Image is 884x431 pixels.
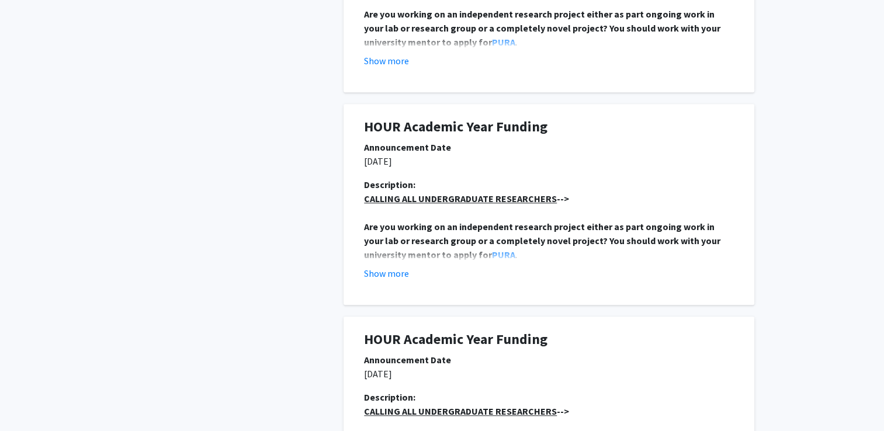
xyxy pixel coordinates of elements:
strong: Are you working on an independent research project either as part ongoing work in your lab or res... [364,8,722,48]
u: CALLING ALL UNDERGRADUATE RESEARCHERS [364,193,557,204]
p: . [364,220,734,262]
button: Show more [364,266,409,280]
div: Announcement Date [364,140,734,154]
strong: Are you working on an independent research project either as part ongoing work in your lab or res... [364,221,722,260]
div: Description: [364,178,734,192]
iframe: Chat [9,378,50,422]
p: . [364,7,734,49]
div: Description: [364,390,734,404]
a: PURA [492,249,515,260]
u: CALLING ALL UNDERGRADUATE RESEARCHERS [364,405,557,417]
h1: HOUR Academic Year Funding [364,119,734,135]
a: PURA [492,36,515,48]
strong: --> [364,405,569,417]
strong: --> [364,193,569,204]
p: [DATE] [364,367,734,381]
p: [DATE] [364,154,734,168]
div: Announcement Date [364,353,734,367]
button: Show more [364,54,409,68]
h1: HOUR Academic Year Funding [364,331,734,348]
